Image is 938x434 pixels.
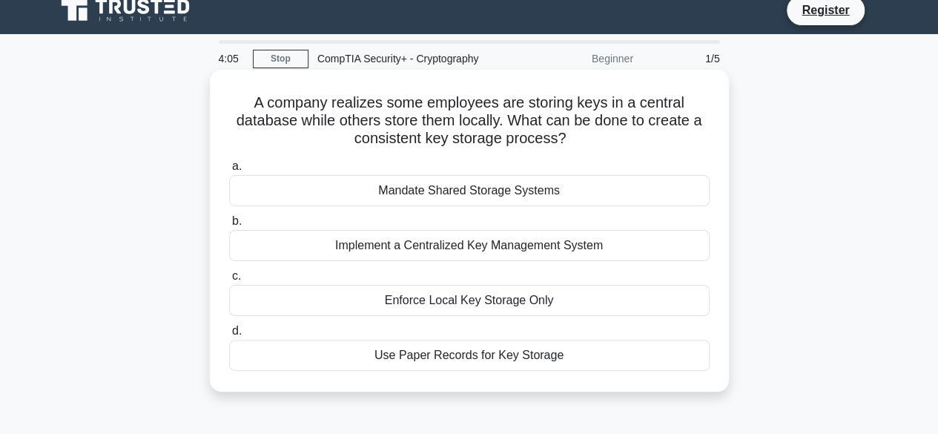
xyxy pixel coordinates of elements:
[232,160,242,172] span: a.
[228,93,711,148] h5: A company realizes some employees are storing keys in a central database while others store them ...
[793,1,858,19] a: Register
[308,44,512,73] div: CompTIA Security+ - Cryptography
[229,230,710,261] div: Implement a Centralized Key Management System
[642,44,729,73] div: 1/5
[232,324,242,337] span: d.
[210,44,253,73] div: 4:05
[232,269,241,282] span: c.
[229,285,710,316] div: Enforce Local Key Storage Only
[229,340,710,371] div: Use Paper Records for Key Storage
[253,50,308,68] a: Stop
[229,175,710,206] div: Mandate Shared Storage Systems
[512,44,642,73] div: Beginner
[232,214,242,227] span: b.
